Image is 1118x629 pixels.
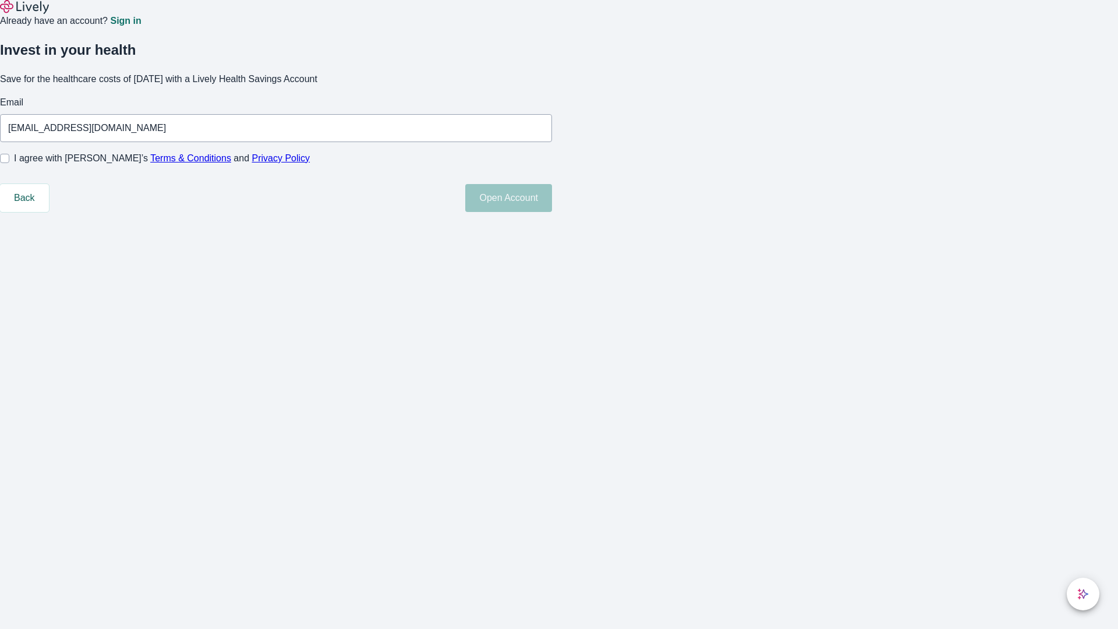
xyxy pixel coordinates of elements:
a: Terms & Conditions [150,153,231,163]
svg: Lively AI Assistant [1077,588,1089,600]
span: I agree with [PERSON_NAME]’s and [14,151,310,165]
a: Privacy Policy [252,153,310,163]
a: Sign in [110,16,141,26]
button: chat [1067,578,1099,610]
